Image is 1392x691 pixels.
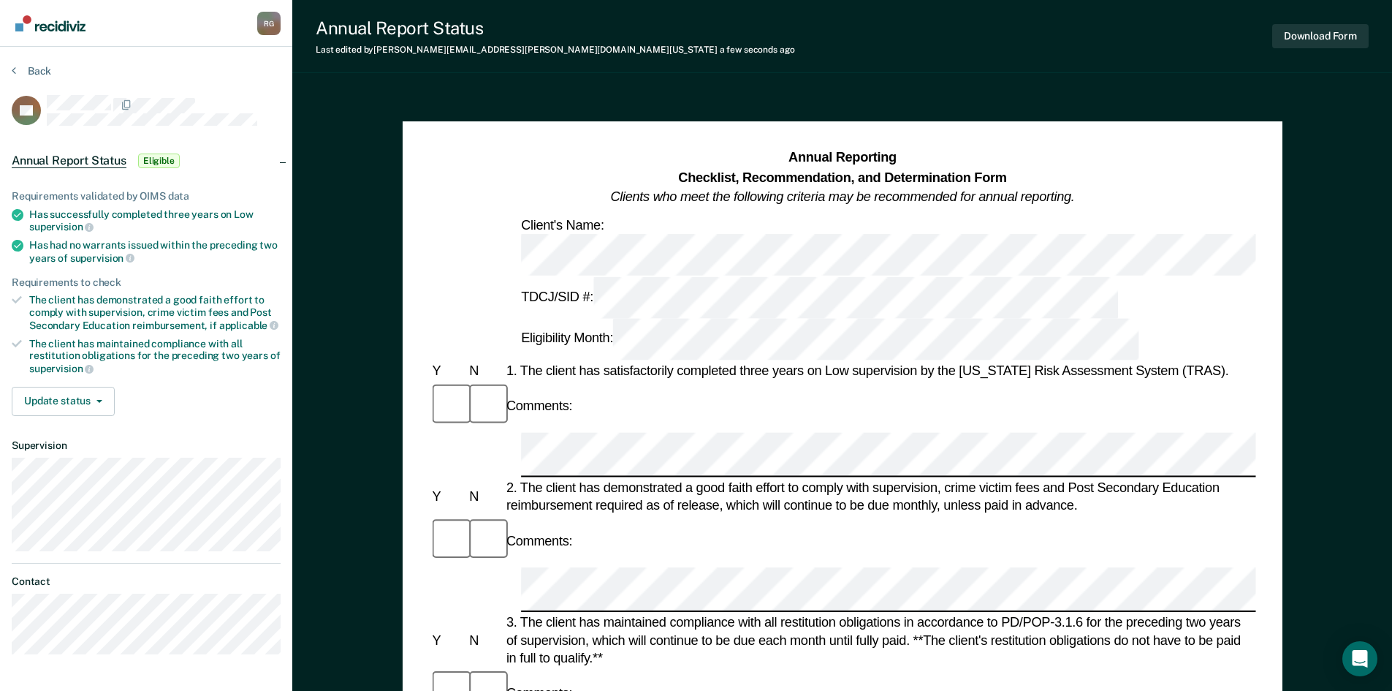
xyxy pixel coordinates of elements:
[29,363,94,374] span: supervision
[788,150,897,165] strong: Annual Reporting
[429,631,466,649] div: Y
[12,64,51,78] button: Back
[219,320,278,331] span: applicable
[29,239,281,264] div: Has had no warrants issued within the preceding two years of
[503,362,1255,380] div: 1. The client has satisfactorily completed three years on Low supervision by the [US_STATE] Risk ...
[503,397,574,415] div: Comments:
[12,276,281,289] div: Requirements to check
[29,294,281,331] div: The client has demonstrated a good faith effort to comply with supervision, crime victim fees and...
[429,488,466,505] div: Y
[257,12,281,35] div: R G
[12,190,281,203] div: Requirements validated by OIMS data
[12,387,115,416] button: Update status
[29,338,281,375] div: The client has maintained compliance with all restitution obligations for the preceding two years of
[1342,641,1377,676] div: Open Intercom Messenger
[466,362,503,380] div: N
[138,154,180,168] span: Eligible
[610,189,1074,204] em: Clients who meet the following criteria may be recommended for annual reporting.
[503,532,574,549] div: Comments:
[720,45,795,55] span: a few seconds ago
[257,12,281,35] button: Profile dropdown button
[1272,24,1369,48] button: Download Form
[503,613,1255,667] div: 3. The client has maintained compliance with all restitution obligations in accordance to PD/POP-...
[503,479,1255,515] div: 2. The client has demonstrated a good faith effort to comply with supervision, crime victim fees ...
[12,575,281,588] dt: Contact
[29,208,281,233] div: Has successfully completed three years on Low
[429,362,466,380] div: Y
[518,277,1122,319] div: TDCJ/SID #:
[12,439,281,452] dt: Supervision
[518,319,1141,360] div: Eligibility Month:
[70,252,134,264] span: supervision
[316,45,795,55] div: Last edited by [PERSON_NAME][EMAIL_ADDRESS][PERSON_NAME][DOMAIN_NAME][US_STATE]
[316,18,795,39] div: Annual Report Status
[15,15,85,31] img: Recidiviz
[466,488,503,505] div: N
[12,154,126,168] span: Annual Report Status
[678,170,1006,184] strong: Checklist, Recommendation, and Determination Form
[29,221,94,233] span: supervision
[466,631,503,649] div: N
